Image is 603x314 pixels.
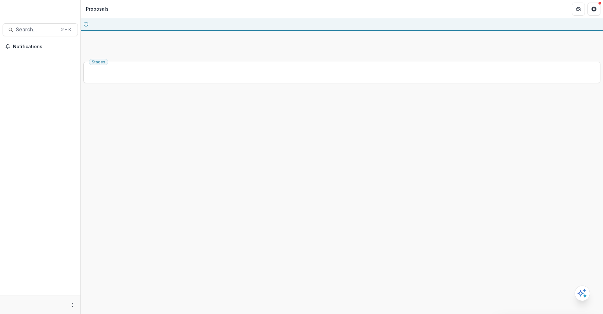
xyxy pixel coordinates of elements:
span: Search... [16,27,57,33]
div: Proposals [86,5,109,12]
button: More [69,301,77,309]
button: Search... [3,23,78,36]
span: Stages [92,60,105,64]
div: ⌘ + K [59,26,72,33]
span: Notifications [13,44,75,49]
button: Notifications [3,41,78,52]
button: Partners [572,3,585,16]
button: Open AI Assistant [575,286,590,301]
nav: breadcrumb [83,4,111,14]
button: Get Help [587,3,600,16]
